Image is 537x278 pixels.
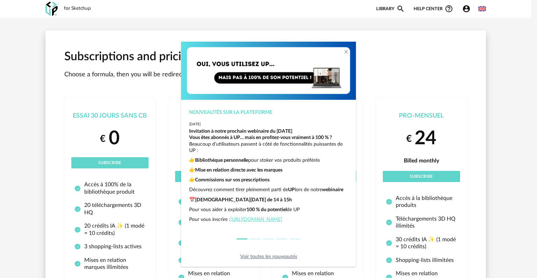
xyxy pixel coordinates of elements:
[195,197,292,202] strong: [DEMOGRAPHIC_DATA][DATE] de 14 à 15h
[189,207,348,213] p: Pour vous aider à exploiter de UP
[288,187,295,192] strong: UP
[189,135,332,140] strong: Vous êtes abonnés à UP… mais en profitez-vous vraiment à 100 % ?
[189,187,348,193] p: Découvrez comment tirer pleinement parti de lors de notre
[189,216,348,223] p: Pour vous inscrire :
[246,207,287,212] strong: 100 % du potentiel
[189,167,348,173] p: 👉
[343,49,349,56] button: Close
[195,178,270,182] strong: Commissions sur vos prescriptions
[189,109,348,116] div: Nouveautés sur la plateforme
[189,197,348,203] p: 📅
[181,41,356,100] img: Copie%20de%20Orange%20Yellow%20Gradient%20Minimal%20Coming%20Soon%20Email%20Header%20(1)%20(1).png
[195,168,282,173] strong: Mise en relation directe avec les marques
[230,217,282,222] a: [URL][DOMAIN_NAME]
[322,187,343,192] strong: webinaire
[189,177,348,183] p: 👉
[189,134,348,154] p: Beaucoup d’utilisateurs passent à côté de fonctionnalités puissantes de UP :
[240,254,297,259] a: Voir toutes les nouveautés
[189,157,348,164] p: 👉 pour stoker vos produits préférés
[195,158,248,163] strong: Bibliothèque personnelle
[189,128,348,134] div: Invitation à notre prochain webinaire du [DATE]
[189,122,348,127] div: [DATE]
[181,42,356,267] div: dialog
